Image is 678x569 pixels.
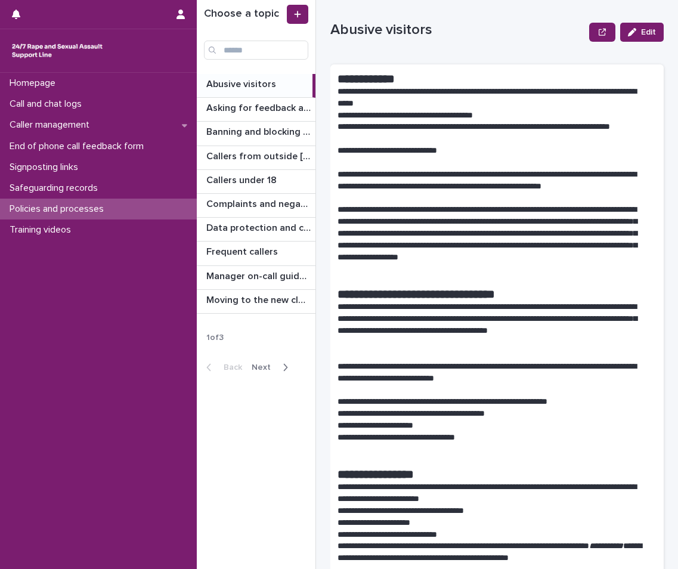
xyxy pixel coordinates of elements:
p: Moving to the new cloud contact centre [206,292,313,306]
p: Abusive visitors [206,76,278,90]
p: Manager on-call guidance [206,268,313,282]
p: Abusive visitors [330,21,584,39]
span: Next [252,363,278,372]
p: Data protection and confidentiality guidance [206,220,313,234]
p: Call and chat logs [5,98,91,110]
a: Abusive visitorsAbusive visitors [197,74,315,98]
p: End of phone call feedback form [5,141,153,152]
a: Asking for feedback and demographic dataAsking for feedback and demographic data [197,98,315,122]
p: Policies and processes [5,203,113,215]
button: Next [247,362,298,373]
p: Callers from outside England & Wales [206,149,313,162]
p: Signposting links [5,162,88,173]
img: rhQMoQhaT3yELyF149Cw [10,39,105,63]
a: Callers from outside [GEOGRAPHIC_DATA]Callers from outside [GEOGRAPHIC_DATA] [197,146,315,170]
span: Back [216,363,242,372]
input: Search [204,41,308,60]
p: Frequent callers [206,244,280,258]
span: Edit [641,28,656,36]
a: Frequent callersFrequent callers [197,242,315,265]
p: Training videos [5,224,81,236]
a: Complaints and negative feedbackComplaints and negative feedback [197,194,315,218]
a: Banning and blocking callersBanning and blocking callers [197,122,315,146]
a: Callers under 18Callers under 18 [197,170,315,194]
p: Banning and blocking callers [206,124,313,138]
p: Complaints and negative feedback [206,196,313,210]
p: Asking for feedback and demographic data [206,100,313,114]
a: Manager on-call guidanceManager on-call guidance [197,266,315,290]
a: Moving to the new cloud contact centreMoving to the new cloud contact centre [197,290,315,314]
p: Caller management [5,119,99,131]
p: Homepage [5,78,65,89]
p: 1 of 3 [197,323,233,352]
a: Data protection and confidentiality guidanceData protection and confidentiality guidance [197,218,315,242]
p: Safeguarding records [5,183,107,194]
h1: Choose a topic [204,8,284,21]
button: Edit [620,23,664,42]
button: Back [197,362,247,373]
p: Callers under 18 [206,172,279,186]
